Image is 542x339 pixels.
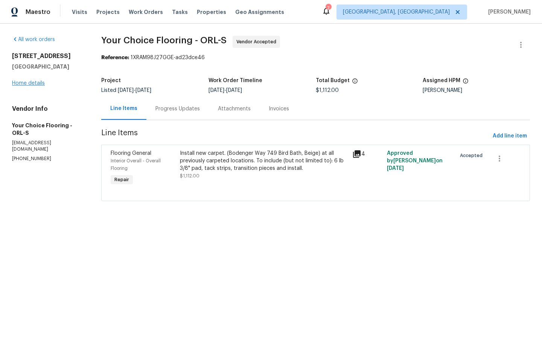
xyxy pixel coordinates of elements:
h5: Total Budget [316,78,350,83]
h5: Project [101,78,121,83]
div: Invoices [269,105,289,113]
span: Projects [96,8,120,16]
div: Line Items [110,105,137,112]
span: Line Items [101,129,490,143]
span: The hpm assigned to this work order. [463,78,469,88]
div: 7 [326,5,331,12]
span: The total cost of line items that have been proposed by Opendoor. This sum includes line items th... [352,78,358,88]
span: Listed [101,88,151,93]
a: All work orders [12,37,55,42]
span: $1,112.00 [180,174,199,178]
span: Repair [111,176,132,183]
div: [PERSON_NAME] [423,88,530,93]
div: 1XRAM98J27GGE-ad23dce46 [101,54,530,61]
span: Work Orders [129,8,163,16]
span: Add line item [493,131,527,141]
span: [DATE] [118,88,134,93]
span: $1,112.00 [316,88,339,93]
span: [DATE] [226,88,242,93]
p: [EMAIL_ADDRESS][DOMAIN_NAME] [12,140,83,153]
span: Accepted [460,152,486,159]
h2: [STREET_ADDRESS] [12,52,83,60]
span: Tasks [172,9,188,15]
div: Install new carpet. (Bodenger Way 749 Bird Bath, Beige) at all previously carpeted locations. To ... [180,150,348,172]
span: - [209,88,242,93]
div: Progress Updates [155,105,200,113]
div: 4 [352,150,382,159]
span: [PERSON_NAME] [485,8,531,16]
h5: Your Choice Flooring - ORL-S [12,122,83,137]
a: Home details [12,81,45,86]
h4: Vendor Info [12,105,83,113]
p: [PHONE_NUMBER] [12,156,83,162]
h5: Assigned HPM [423,78,460,83]
span: Vendor Accepted [236,38,279,46]
span: Flooring General [111,151,151,156]
span: Visits [72,8,87,16]
span: [DATE] [135,88,151,93]
span: [GEOGRAPHIC_DATA], [GEOGRAPHIC_DATA] [343,8,450,16]
span: Interior Overall - Overall Flooring [111,159,161,171]
span: - [118,88,151,93]
span: Approved by [PERSON_NAME] on [387,151,443,171]
span: Properties [197,8,226,16]
h5: Work Order Timeline [209,78,262,83]
button: Add line item [490,129,530,143]
span: Maestro [26,8,50,16]
div: Attachments [218,105,251,113]
h5: [GEOGRAPHIC_DATA] [12,63,83,70]
span: Your Choice Flooring - ORL-S [101,36,227,45]
span: [DATE] [209,88,224,93]
span: Geo Assignments [235,8,284,16]
b: Reference: [101,55,129,60]
span: [DATE] [387,166,404,171]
